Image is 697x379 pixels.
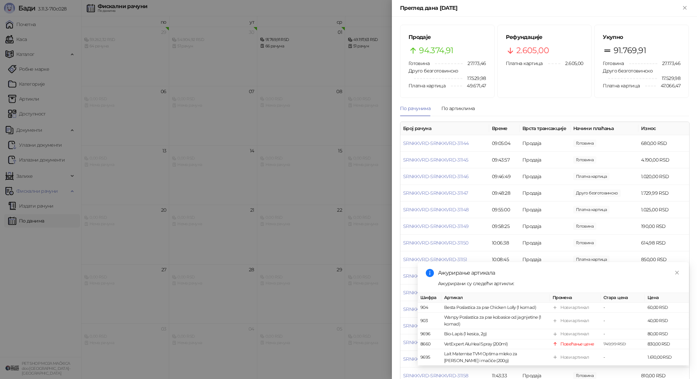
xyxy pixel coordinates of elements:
div: Ажурирање артикала [438,269,681,277]
span: close [675,270,679,275]
a: SRNKKVRD-SRNKKVRD-31154 [403,306,468,312]
a: SRNKKVRD-SRNKKVRD-31158 [403,373,468,379]
td: 1.020,00 RSD [638,168,689,185]
a: SRNKKVRD-SRNKKVRD-31157 [403,356,468,362]
td: VetExpert AluHeal Spray (200ml) [441,339,550,349]
td: 680,00 RSD [638,135,689,152]
td: - [601,303,645,313]
span: Платна картица [409,83,445,89]
td: Besta Poslastica za pse Chicken Lolly (1 komad) [441,303,550,313]
td: Lait Maternise TVM Optima mleko za [PERSON_NAME] i mačiće (200g) [441,349,550,366]
span: 2.605,00 [516,44,549,57]
span: 17.529,98 [462,75,486,82]
td: Продаја [520,152,571,168]
th: Број рачуна [400,122,489,135]
span: info-circle [426,269,434,277]
td: Продаја [520,218,571,235]
td: 09:55:00 [489,202,520,218]
span: 749,99 RSD [603,341,626,346]
a: SRNKKVRD-SRNKKVRD-31145 [403,157,468,163]
th: Цена [645,293,689,303]
div: По рачунима [400,105,431,112]
td: 850,00 RSD [638,251,689,268]
a: SRNKKVRD-SRNKKVRD-31152 [403,273,468,279]
span: Готовина [603,60,624,66]
td: 1.025,00 RSD [638,202,689,218]
span: 49.671,47 [462,82,486,89]
td: Продаја [520,135,571,152]
h5: Рефундације [506,33,583,41]
td: 09:43:57 [489,152,520,168]
a: Close [673,269,681,276]
span: 4.200,00 [573,156,596,164]
td: 190,00 RSD [638,218,689,235]
td: Wanpy Poslastica za pse kobasice od jagnjetine (1 komad) [441,313,550,329]
th: Врста трансакције [520,122,571,135]
div: По артиклима [441,105,475,112]
td: Bio-Lapis (1 kesica, 2g) [441,330,550,339]
span: 94.374,91 [419,44,453,57]
td: 1.729,99 RSD [638,185,689,202]
span: 91.769,91 [614,44,646,57]
th: Промена [550,293,601,303]
span: Платна картица [506,60,543,66]
span: 1.000,00 [573,140,596,147]
span: Готовина [409,60,430,66]
span: Платна картица [603,83,640,89]
td: 830,00 RSD [645,339,689,349]
td: - [601,330,645,339]
span: 1.025,00 [573,206,610,213]
td: 9695 [418,349,441,366]
a: SRNKKVRD-SRNKKVRD-31153 [403,290,468,296]
span: 17.529,98 [657,75,680,82]
td: Продаја [520,202,571,218]
span: 27.173,46 [463,60,486,67]
td: 9696 [418,330,441,339]
a: SRNKKVRD-SRNKKVRD-31148 [403,207,469,213]
a: SRNKKVRD-SRNKKVRD-31151 [403,256,467,262]
span: 850,00 [573,256,610,263]
td: 09:46:49 [489,168,520,185]
a: SRNKKVRD-SRNKKVRD-31149 [403,223,469,229]
th: Износ [638,122,689,135]
div: Повећање цене [560,341,594,348]
span: 500,00 [573,223,596,230]
td: 09:58:25 [489,218,520,235]
div: Нови артикал [560,331,589,338]
span: Друго безготовинско [603,68,653,74]
td: 10:08:45 [489,251,520,268]
td: 40,00 RSD [645,313,689,329]
a: SRNKKVRD-SRNKKVRD-31147 [403,190,468,196]
a: SRNKKVRD-SRNKKVRD-31155 [403,323,468,329]
span: 2.605,00 [560,60,583,67]
div: Нови артикал [560,317,589,324]
td: 904 [418,303,441,313]
span: 1.020,00 [573,239,596,247]
h5: Укупно [603,33,680,41]
td: 60,00 RSD [645,303,689,313]
td: 4.190,00 RSD [638,152,689,168]
th: Време [489,122,520,135]
div: Ажурирани су следећи артикли: [438,280,681,287]
span: 1.729,99 [573,189,621,197]
a: SRNKKVRD-SRNKKVRD-31150 [403,240,468,246]
span: 27.173,46 [657,60,680,67]
td: 09:05:04 [489,135,520,152]
a: SRNKKVRD-SRNKKVRD-31156 [403,339,468,345]
span: 1.020,00 [573,173,610,180]
td: 903 [418,313,441,329]
th: Стара цена [601,293,645,303]
th: Артикал [441,293,550,303]
td: 10:06:38 [489,235,520,251]
td: 8660 [418,339,441,349]
span: 47.066,47 [656,82,680,89]
td: Продаја [520,251,571,268]
td: - [601,313,645,329]
h5: Продаје [409,33,486,41]
div: Нови артикал [560,304,589,311]
td: Продаја [520,185,571,202]
td: 614,98 RSD [638,235,689,251]
div: Нови артикал [560,354,589,361]
td: - [601,349,645,366]
td: 80,00 RSD [645,330,689,339]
